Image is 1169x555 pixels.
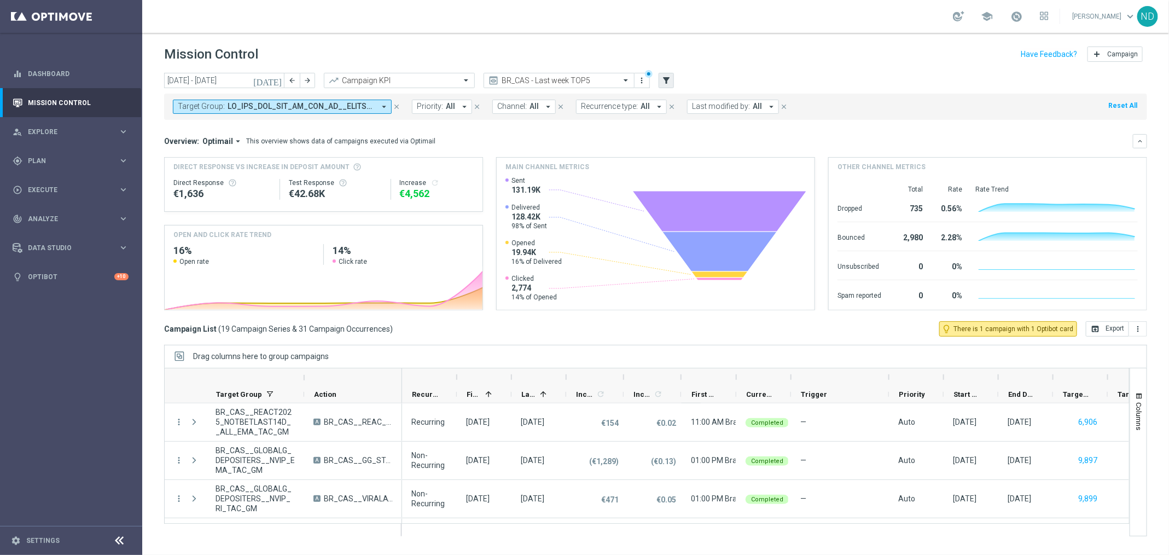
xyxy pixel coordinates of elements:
[556,101,566,113] button: close
[228,102,375,111] span: LO_IPS_DOL_SIT_AM_CON_AD__ELITSE_DOEIUSMOD, TE_INC_UTL_ETD_MagnaAliq_EniMadm_Veniamqui_Nost, EX_U...
[193,352,329,361] span: Drag columns here to group campaigns
[165,442,402,480] div: Press SPACE to select this row.
[118,242,129,253] i: keyboard_arrow_right
[460,102,469,112] i: arrow_drop_down
[324,417,393,427] span: BR_CAS__REAC_CASHMANIA_W37__ALL_EMA_TAC_GM
[936,286,962,303] div: 0%
[288,77,296,84] i: arrow_back
[12,273,129,281] div: lightbulb Optibot +10
[174,417,184,427] i: more_vert
[953,455,976,465] div: 16 Sep 2025, Tuesday
[511,293,557,302] span: 14% of Opened
[324,494,393,504] span: BR_CAS__VIRALATAC_SEP__NVIP_RI_TAC_GM
[1086,321,1129,337] button: open_in_browser Export
[1133,325,1142,333] i: more_vert
[13,69,22,79] i: equalizer
[284,73,300,88] button: arrow_back
[13,59,129,88] div: Dashboard
[173,187,271,200] div: €1,636
[654,390,662,398] i: refresh
[339,257,367,266] span: Click rate
[199,136,246,146] button: Optimail arrow_drop_down
[164,73,284,88] input: Select date range
[13,214,22,224] i: track_changes
[221,324,390,334] span: 19 Campaign Series & 31 Campaign Occurrences
[28,216,118,222] span: Analyze
[645,70,653,78] div: There are unsaved changes
[576,390,595,398] span: Increase
[400,178,474,187] div: Increase
[1135,402,1143,430] span: Columns
[431,178,440,187] i: refresh
[1008,494,1031,504] div: 16 Sep 2025, Tuesday
[1136,137,1144,145] i: keyboard_arrow_down
[1008,417,1031,427] div: 16 Sep 2025, Tuesday
[953,417,976,427] div: 12 Sep 2025, Friday
[216,407,295,437] span: BR_CAS__REACT2025_NOTBETLAST14D__ALL_EMA_TAC_GM
[659,73,674,88] button: filter_alt
[800,456,806,465] span: —
[118,184,129,195] i: keyboard_arrow_right
[1133,134,1147,148] button: keyboard_arrow_down
[13,156,22,166] i: gps_fixed
[13,272,22,282] i: lightbulb
[216,390,262,398] span: Target Group
[12,186,129,194] button: play_circle_outline Execute keyboard_arrow_right
[12,244,129,252] div: Data Studio keyboard_arrow_right
[691,494,931,503] span: 01:00 PM Brasilia Standard Time (Sao Paulo) (UTC -03:00)
[1129,321,1147,337] button: more_vert
[13,243,118,253] div: Data Studio
[1087,47,1143,62] button: add Campaign
[1107,100,1138,112] button: Reset All
[179,257,209,266] span: Open rate
[118,213,129,224] i: keyboard_arrow_right
[13,127,22,137] i: person_search
[601,418,619,428] p: €154
[691,456,931,465] span: 01:00 PM Brasilia Standard Time (Sao Paulo) (UTC -03:00)
[894,185,923,194] div: Total
[656,418,676,428] p: €0.02
[411,417,445,427] div: Recurring
[898,456,915,465] span: Auto
[511,222,547,230] span: 98% of Sent
[324,73,475,88] ng-select: Campaign KPI
[953,494,976,504] div: 16 Sep 2025, Tuesday
[511,239,562,247] span: Opened
[1086,324,1147,333] multiple-options-button: Export to CSV
[511,274,557,283] span: Clicked
[511,247,562,257] span: 19.94K
[898,494,915,503] span: Auto
[12,99,129,107] button: Mission Control
[801,390,827,398] span: Trigger
[28,129,118,135] span: Explore
[1077,454,1098,467] button: 9,897
[894,286,923,303] div: 0
[174,494,184,504] button: more_vert
[1118,390,1144,398] span: Targeted Average KPI
[13,214,118,224] div: Analyze
[511,203,547,212] span: Delivered
[411,450,447,470] div: Non-Recurring
[651,456,676,466] p: (€0.13)
[202,136,233,146] span: Optimail
[596,390,605,398] i: refresh
[898,418,915,426] span: Auto
[838,228,881,245] div: Bounced
[173,230,271,240] h4: OPEN AND CLICK RATE TREND
[216,446,295,475] span: BR_CAS__GLOBALG_DEPOSITERS__NVIP_EMA_TAC_GM
[164,324,393,334] h3: Campaign List
[953,390,980,398] span: Start Date
[894,228,923,245] div: 2,980
[894,199,923,216] div: 735
[233,136,243,146] i: arrow_drop_down
[246,136,435,146] div: This overview shows data of campaigns executed via Optimail
[1008,455,1031,465] div: 16 Sep 2025, Tuesday
[313,495,321,502] span: A
[12,128,129,136] button: person_search Explore keyboard_arrow_right
[838,286,881,303] div: Spam reported
[173,178,271,187] div: Direct Response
